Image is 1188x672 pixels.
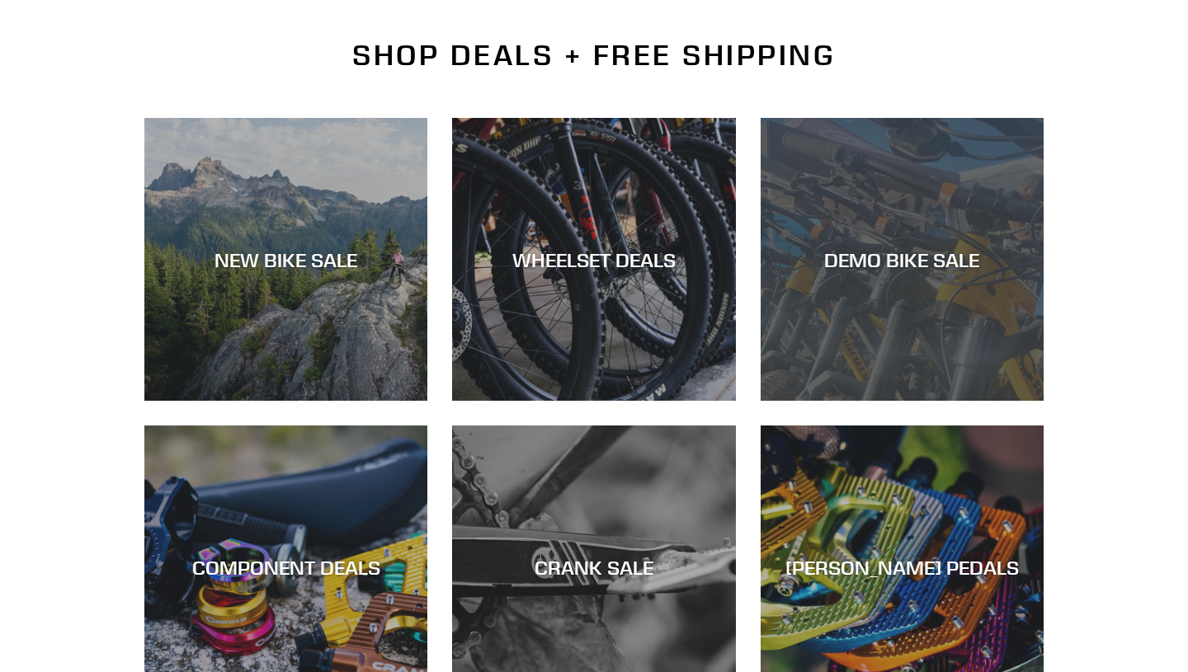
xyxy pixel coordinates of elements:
[452,556,735,580] div: CRANK SALE
[452,118,735,401] a: WHEELSET DEALS
[144,118,427,401] a: NEW BIKE SALE
[144,247,427,271] div: NEW BIKE SALE
[761,556,1044,580] div: [PERSON_NAME] PEDALS
[761,247,1044,271] div: DEMO BIKE SALE
[144,38,1044,73] h2: SHOP DEALS + FREE SHIPPING
[144,556,427,580] div: COMPONENT DEALS
[452,247,735,271] div: WHEELSET DEALS
[761,118,1044,401] a: DEMO BIKE SALE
